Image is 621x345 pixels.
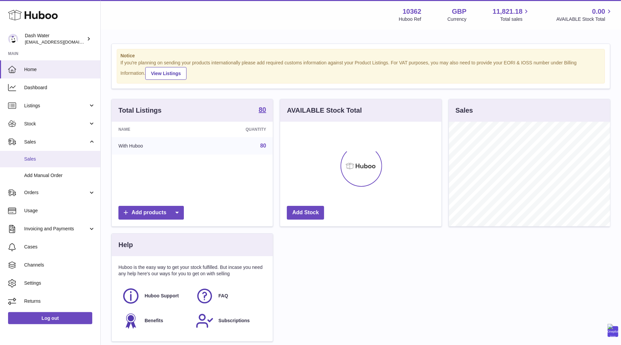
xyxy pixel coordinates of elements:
[500,16,530,22] span: Total sales
[24,280,95,286] span: Settings
[120,53,601,59] strong: Notice
[24,66,95,73] span: Home
[448,16,467,22] div: Currency
[403,7,421,16] strong: 10362
[145,67,187,80] a: View Listings
[112,137,197,155] td: With Huboo
[456,106,473,115] h3: Sales
[120,60,601,80] div: If you're planning on sending your products internationally please add required customs informati...
[287,106,362,115] h3: AVAILABLE Stock Total
[493,7,530,22] a: 11,821.18 Total sales
[8,34,18,44] img: bea@dash-water.com
[24,84,95,91] span: Dashboard
[25,39,99,45] span: [EMAIL_ADDRESS][DOMAIN_NAME]
[145,293,179,299] span: Huboo Support
[8,312,92,324] a: Log out
[452,7,466,16] strong: GBP
[24,139,88,145] span: Sales
[399,16,421,22] div: Huboo Ref
[556,16,613,22] span: AVAILABLE Stock Total
[24,298,95,304] span: Returns
[287,206,324,220] a: Add Stock
[260,143,266,149] a: 80
[118,206,184,220] a: Add products
[218,318,250,324] span: Subscriptions
[122,287,189,305] a: Huboo Support
[24,208,95,214] span: Usage
[493,7,522,16] span: 11,821.18
[25,33,85,45] div: Dash Water
[24,262,95,268] span: Channels
[24,156,95,162] span: Sales
[196,287,263,305] a: FAQ
[118,240,133,249] h3: Help
[24,244,95,250] span: Cases
[197,122,273,137] th: Quantity
[145,318,163,324] span: Benefits
[196,312,263,330] a: Subscriptions
[259,106,266,113] strong: 80
[24,121,88,127] span: Stock
[592,7,605,16] span: 0.00
[556,7,613,22] a: 0.00 AVAILABLE Stock Total
[24,226,88,232] span: Invoicing and Payments
[118,106,162,115] h3: Total Listings
[118,264,266,277] p: Huboo is the easy way to get your stock fulfilled. But incase you need any help here's our ways f...
[259,106,266,114] a: 80
[112,122,197,137] th: Name
[122,312,189,330] a: Benefits
[24,189,88,196] span: Orders
[24,172,95,179] span: Add Manual Order
[24,103,88,109] span: Listings
[218,293,228,299] span: FAQ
